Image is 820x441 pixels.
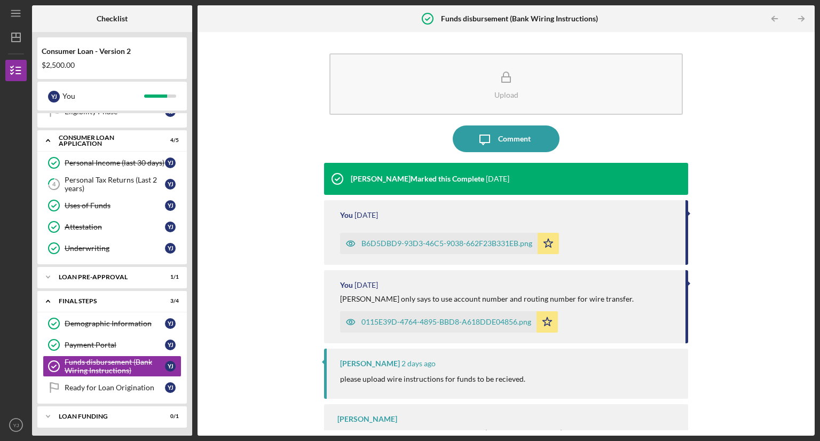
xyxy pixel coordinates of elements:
[52,181,56,188] tspan: 4
[160,137,179,144] div: 4 / 5
[65,319,165,328] div: Demographic Information
[165,222,176,232] div: Y J
[59,413,152,420] div: Loan Funding
[351,175,484,183] div: [PERSON_NAME] Marked this Complete
[43,152,182,174] a: Personal Income (last 30 days)YJ
[165,179,176,190] div: Y J
[340,311,558,333] button: 0115E39D-4764-4895-BBD8-A618DDE04856.png
[401,359,436,368] time: 2025-10-07 17:43
[65,223,165,231] div: Attestation
[43,377,182,398] a: Ready for Loan OriginationYJ
[165,382,176,393] div: Y J
[43,313,182,334] a: Demographic InformationYJ
[354,211,378,219] time: 2025-10-08 13:30
[160,413,179,420] div: 0 / 1
[165,361,176,372] div: Y J
[165,340,176,350] div: Y J
[160,298,179,304] div: 3 / 4
[42,47,183,56] div: Consumer Loan - Version 2
[340,373,525,385] p: please upload wire instructions for funds to be recieved.
[65,341,165,349] div: Payment Portal
[65,201,165,210] div: Uses of Funds
[13,422,19,428] text: YJ
[62,87,144,105] div: You
[340,233,559,254] button: B6D5DBD9-93D3-46C5-9038-662F23B331EB.png
[340,359,400,368] div: [PERSON_NAME]
[59,135,152,147] div: Consumer Loan Application
[65,358,165,375] div: Funds disbursement (Bank Wiring Instructions)
[340,295,634,303] div: [PERSON_NAME] only says to use account number and routing number for wire transfer.
[361,318,531,326] div: 0115E39D-4764-4895-BBD8-A618DDE04856.png
[65,383,165,392] div: Ready for Loan Origination
[498,125,531,152] div: Comment
[59,298,152,304] div: FINAL STEPS
[5,414,27,436] button: YJ
[43,195,182,216] a: Uses of FundsYJ
[340,211,353,219] div: You
[486,175,509,183] time: 2025-10-08 14:57
[453,125,559,152] button: Comment
[42,61,183,69] div: $2,500.00
[65,176,165,193] div: Personal Tax Returns (Last 2 years)
[43,101,182,122] a: Eligibility PhaseYJ
[361,239,532,248] div: B6D5DBD9-93D3-46C5-9038-662F23B331EB.png
[43,238,182,259] a: UnderwritingYJ
[337,415,397,423] div: [PERSON_NAME]
[43,356,182,377] a: Funds disbursement (Bank Wiring Instructions)YJ
[441,14,598,23] b: Funds disbursement (Bank Wiring Instructions)
[165,243,176,254] div: Y J
[65,244,165,253] div: Underwriting
[340,281,353,289] div: You
[43,334,182,356] a: Payment PortalYJ
[43,216,182,238] a: AttestationYJ
[165,200,176,211] div: Y J
[97,14,128,23] b: Checklist
[59,274,152,280] div: Loan Pre-Approval
[48,91,60,103] div: Y J
[494,91,518,99] div: Upload
[43,174,182,195] a: 4Personal Tax Returns (Last 2 years)YJ
[165,157,176,168] div: Y J
[354,281,378,289] time: 2025-10-08 13:12
[329,53,683,115] button: Upload
[165,318,176,329] div: Y J
[160,274,179,280] div: 1 / 1
[65,159,165,167] div: Personal Income (last 30 days)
